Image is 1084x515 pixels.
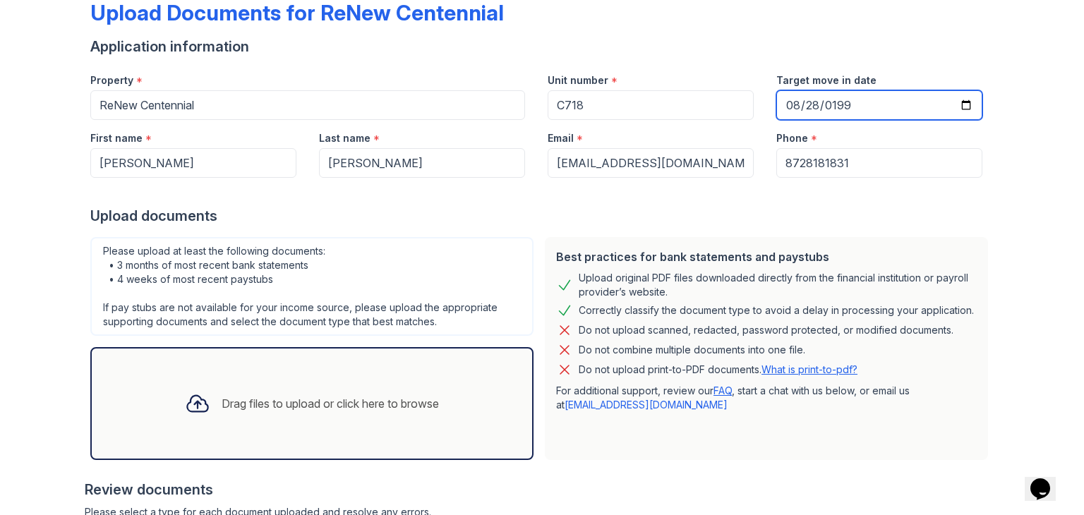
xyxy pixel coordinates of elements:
div: Best practices for bank statements and paystubs [556,248,977,265]
div: Do not upload scanned, redacted, password protected, or modified documents. [579,322,953,339]
label: Email [548,131,574,145]
label: Last name [319,131,371,145]
label: Property [90,73,133,87]
label: Unit number [548,73,608,87]
iframe: chat widget [1025,459,1070,501]
a: [EMAIL_ADDRESS][DOMAIN_NAME] [565,399,728,411]
div: Upload original PDF files downloaded directly from the financial institution or payroll provider’... [579,271,977,299]
label: First name [90,131,143,145]
label: Phone [776,131,808,145]
a: What is print-to-pdf? [761,363,857,375]
label: Target move in date [776,73,877,87]
p: Do not upload print-to-PDF documents. [579,363,857,377]
div: Drag files to upload or click here to browse [222,395,439,412]
div: Correctly classify the document type to avoid a delay in processing your application. [579,302,974,319]
div: Do not combine multiple documents into one file. [579,341,805,358]
div: Please upload at least the following documents: • 3 months of most recent bank statements • 4 wee... [90,237,534,336]
a: FAQ [713,384,732,396]
div: Application information [90,37,994,56]
div: Review documents [85,480,994,499]
p: For additional support, review our , start a chat with us below, or email us at [556,384,977,412]
div: Upload documents [90,206,994,226]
